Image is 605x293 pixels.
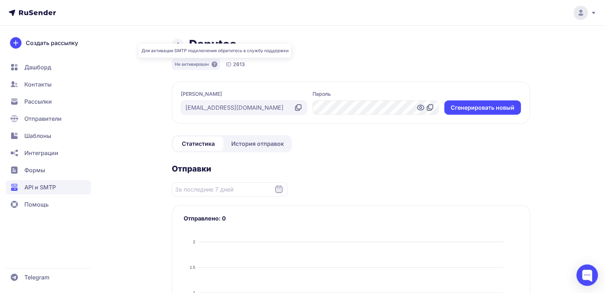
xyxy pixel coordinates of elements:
[24,97,52,106] span: Рассылки
[24,114,62,123] span: Отправители
[24,166,45,174] span: Формы
[24,149,58,157] span: Интеграции
[175,61,209,67] span: Не активирован
[24,131,51,140] span: Шаблоны
[24,183,56,192] span: API и SMTP
[313,90,331,98] label: Пароль
[181,90,222,98] label: [PERSON_NAME]
[24,273,49,282] span: Telegram
[444,100,521,115] button: Cгенерировать новый
[190,265,195,269] tspan: 1.5
[226,60,245,69] div: ID
[231,139,284,148] span: История отправок
[172,164,530,174] h2: Отправки
[26,39,78,47] span: Создать рассылку
[24,80,52,89] span: Контакты
[24,200,49,209] span: Помощь
[189,37,236,51] h1: Danutos
[233,61,245,68] span: 2613
[193,240,195,244] tspan: 2
[6,270,91,284] a: Telegram
[225,136,290,151] a: История отправок
[173,136,223,151] a: Статистика
[182,139,215,148] span: Статистика
[24,63,51,71] span: Дашборд
[172,182,287,197] input: Datepicker input
[184,214,518,223] h3: Отправлено: 0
